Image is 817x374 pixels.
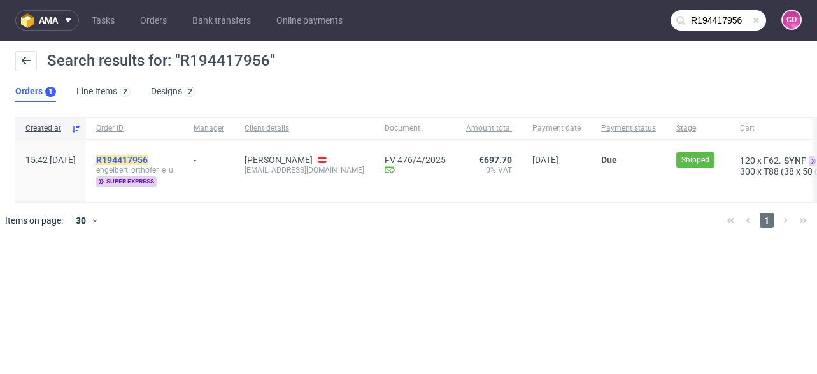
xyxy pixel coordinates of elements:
[740,166,755,176] span: 300
[123,87,127,96] div: 2
[601,123,656,134] span: Payment status
[466,165,512,175] span: 0% VAT
[96,155,150,165] a: R194417956
[185,10,259,31] a: Bank transfers
[245,155,313,165] a: [PERSON_NAME]
[783,11,800,29] figcaption: GO
[385,155,446,165] a: FV 476/4/2025
[15,82,56,102] a: Orders1
[21,13,39,28] img: logo
[740,155,755,166] span: 120
[96,123,173,134] span: Order ID
[676,123,720,134] span: Stage
[25,155,76,165] span: 15:42 [DATE]
[5,214,63,227] span: Items on page:
[601,155,617,165] span: Due
[194,123,224,134] span: Manager
[385,123,446,134] span: Document
[96,165,173,175] span: engelbert_orthofer_e_u
[681,154,709,166] span: Shipped
[25,123,66,134] span: Created at
[479,155,512,165] span: €697.70
[532,155,558,165] span: [DATE]
[781,155,809,166] a: SYNF
[47,52,275,69] span: Search results for: "R194417956"
[39,16,58,25] span: ama
[48,87,53,96] div: 1
[84,10,122,31] a: Tasks
[532,123,581,134] span: Payment date
[760,213,774,228] span: 1
[764,155,781,166] span: F62.
[76,82,131,102] a: Line Items2
[96,176,157,187] span: super express
[188,87,192,96] div: 2
[269,10,350,31] a: Online payments
[466,123,512,134] span: Amount total
[245,165,364,175] div: [EMAIL_ADDRESS][DOMAIN_NAME]
[68,212,91,229] div: 30
[245,123,364,134] span: Client details
[96,155,148,165] mark: R194417956
[132,10,174,31] a: Orders
[194,150,224,165] div: -
[15,10,79,31] button: ama
[151,82,195,102] a: Designs2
